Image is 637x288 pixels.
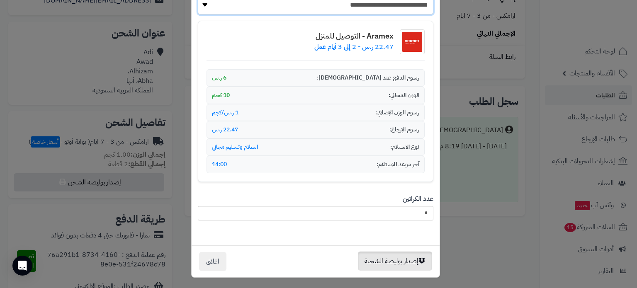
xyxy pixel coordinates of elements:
span: 22.47 ر.س [212,126,238,134]
button: إصدار بوليصة الشحنة [358,252,432,271]
span: 14:00 [212,160,227,169]
div: Open Intercom Messenger [12,256,32,276]
span: 6 ر.س [212,74,226,82]
label: عدد الكراتين [403,194,433,204]
span: رسوم الوزن الإضافي: [376,109,419,117]
p: 22.47 ر.س - 2 إلى 3 أيام عمل [314,42,394,52]
span: رسوم الإرجاع: [389,126,419,134]
h4: Aramex - التوصيل للمنزل [314,32,394,40]
span: آخر موعد للاستلام: [377,160,419,169]
span: نوع الاستلام: [390,143,419,151]
img: شعار شركة الشحن [400,29,425,54]
button: اغلاق [199,252,226,271]
span: الوزن المجاني: [389,91,419,99]
span: 1 ر.س/كجم [212,109,238,117]
span: استلام وتسليم مجاني [212,143,258,151]
span: 10 كجم [212,91,230,99]
span: رسوم الدفع عند [DEMOGRAPHIC_DATA]: [317,74,419,82]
